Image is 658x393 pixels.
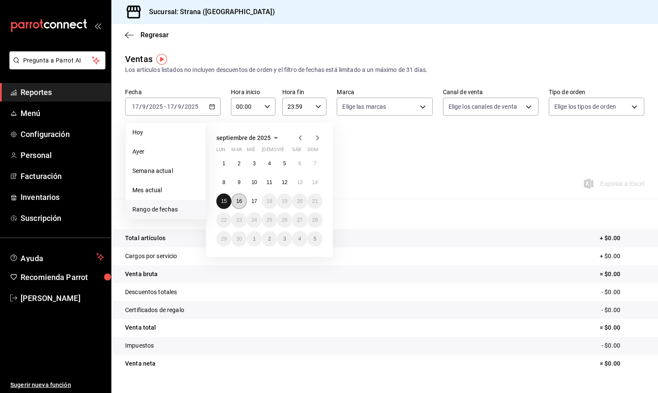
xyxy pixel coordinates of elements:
[262,231,277,247] button: 2 de octubre de 2025
[125,288,177,297] p: Descuentos totales
[314,236,317,242] abbr: 5 de octubre de 2025
[132,128,199,137] span: Hoy
[23,56,92,65] span: Pregunta a Parrot AI
[282,179,287,185] abbr: 12 de septiembre de 2025
[174,103,177,110] span: /
[262,194,277,209] button: 18 de septiembre de 2025
[222,161,225,167] abbr: 1 de septiembre de 2025
[132,103,139,110] input: --
[125,359,156,368] p: Venta neta
[601,341,644,350] p: - $0.00
[292,212,307,228] button: 27 de septiembre de 2025
[21,128,104,140] span: Configuración
[231,89,275,95] label: Hora inicio
[308,147,318,156] abbr: domingo
[247,231,262,247] button: 1 de octubre de 2025
[247,147,255,156] abbr: miércoles
[443,89,538,95] label: Canal de venta
[132,186,199,195] span: Mes actual
[132,147,199,156] span: Ayer
[282,89,327,95] label: Hora fin
[314,161,317,167] abbr: 7 de septiembre de 2025
[308,231,323,247] button: 5 de octubre de 2025
[156,54,167,65] button: Tooltip marker
[282,217,287,223] abbr: 26 de septiembre de 2025
[253,161,256,167] abbr: 3 de septiembre de 2025
[231,147,242,156] abbr: martes
[277,175,292,190] button: 12 de septiembre de 2025
[600,323,644,332] p: = $0.00
[266,179,272,185] abbr: 11 de septiembre de 2025
[125,209,644,219] p: Resumen
[216,156,231,171] button: 1 de septiembre de 2025
[308,212,323,228] button: 28 de septiembre de 2025
[308,194,323,209] button: 21 de septiembre de 2025
[146,103,149,110] span: /
[282,198,287,204] abbr: 19 de septiembre de 2025
[21,191,104,203] span: Inventarios
[139,103,142,110] span: /
[21,170,104,182] span: Facturación
[221,217,227,223] abbr: 22 de septiembre de 2025
[247,175,262,190] button: 10 de septiembre de 2025
[600,270,644,279] p: = $0.00
[262,175,277,190] button: 11 de septiembre de 2025
[600,359,644,368] p: = $0.00
[21,252,93,262] span: Ayuda
[238,179,241,185] abbr: 9 de septiembre de 2025
[6,62,105,71] a: Pregunta a Parrot AI
[342,102,386,111] span: Elige las marcas
[297,179,302,185] abbr: 13 de septiembre de 2025
[251,179,257,185] abbr: 10 de septiembre de 2025
[277,194,292,209] button: 19 de septiembre de 2025
[10,381,104,390] span: Sugerir nueva función
[222,179,225,185] abbr: 8 de septiembre de 2025
[292,194,307,209] button: 20 de septiembre de 2025
[9,51,105,69] button: Pregunta a Parrot AI
[283,236,286,242] abbr: 3 de octubre de 2025
[125,31,169,39] button: Regresar
[549,89,644,95] label: Tipo de orden
[236,236,242,242] abbr: 30 de septiembre de 2025
[167,103,174,110] input: --
[266,217,272,223] abbr: 25 de septiembre de 2025
[132,205,199,214] span: Rango de fechas
[132,167,199,176] span: Semana actual
[177,103,182,110] input: --
[231,156,246,171] button: 2 de septiembre de 2025
[125,270,158,279] p: Venta bruta
[142,103,146,110] input: --
[262,156,277,171] button: 4 de septiembre de 2025
[247,194,262,209] button: 17 de septiembre de 2025
[247,156,262,171] button: 3 de septiembre de 2025
[277,147,284,156] abbr: viernes
[21,292,104,304] span: [PERSON_NAME]
[216,133,281,143] button: septiembre de 2025
[236,217,242,223] abbr: 23 de septiembre de 2025
[298,236,301,242] abbr: 4 de octubre de 2025
[262,147,312,156] abbr: jueves
[297,198,302,204] abbr: 20 de septiembre de 2025
[221,236,227,242] abbr: 29 de septiembre de 2025
[251,217,257,223] abbr: 24 de septiembre de 2025
[266,198,272,204] abbr: 18 de septiembre de 2025
[182,103,184,110] span: /
[125,234,165,243] p: Total artículos
[125,323,156,332] p: Venta total
[297,217,302,223] abbr: 27 de septiembre de 2025
[312,217,318,223] abbr: 28 de septiembre de 2025
[312,198,318,204] abbr: 21 de septiembre de 2025
[231,231,246,247] button: 30 de septiembre de 2025
[125,53,153,65] div: Ventas
[141,31,169,39] span: Regresar
[277,231,292,247] button: 3 de octubre de 2025
[253,236,256,242] abbr: 1 de octubre de 2025
[251,198,257,204] abbr: 17 de septiembre de 2025
[125,252,177,261] p: Cargos por servicio
[262,212,277,228] button: 25 de septiembre de 2025
[21,86,104,98] span: Reportes
[600,234,644,243] p: + $0.00
[184,103,199,110] input: ----
[277,156,292,171] button: 5 de septiembre de 2025
[312,179,318,185] abbr: 14 de septiembre de 2025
